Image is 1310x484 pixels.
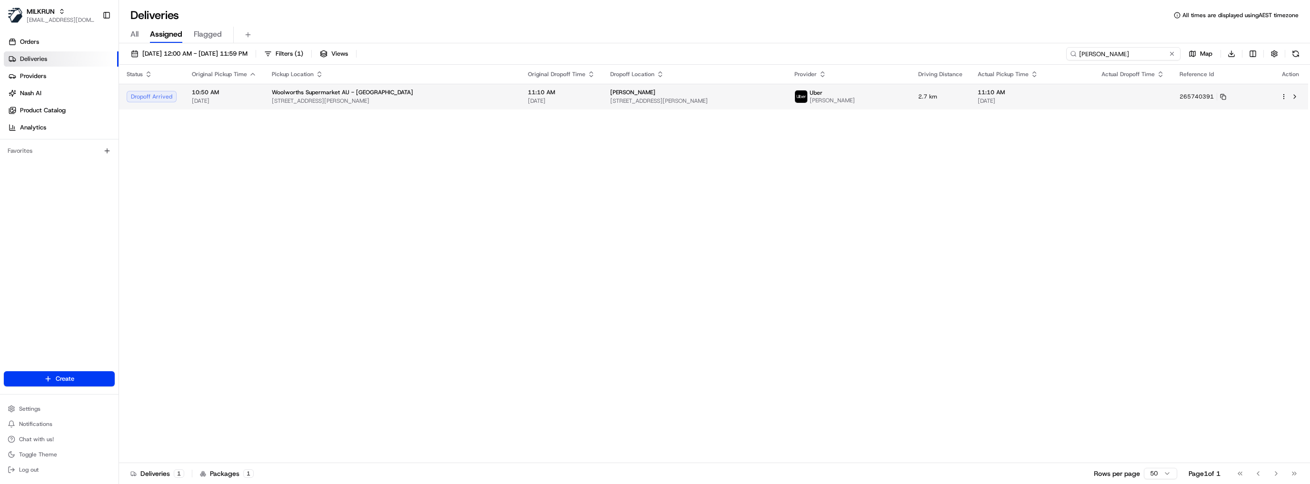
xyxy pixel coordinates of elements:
[528,89,595,96] span: 11:10 AM
[130,29,139,40] span: All
[610,89,655,96] span: [PERSON_NAME]
[918,93,963,100] span: 2.7 km
[194,29,222,40] span: Flagged
[19,451,57,458] span: Toggle Theme
[127,47,252,60] button: [DATE] 12:00 AM - [DATE] 11:59 PM
[4,51,119,67] a: Deliveries
[20,55,47,63] span: Deliveries
[20,123,46,132] span: Analytics
[192,97,257,105] span: [DATE]
[1189,469,1221,478] div: Page 1 of 1
[316,47,352,60] button: Views
[174,469,184,478] div: 1
[130,8,179,23] h1: Deliveries
[20,72,46,80] span: Providers
[4,34,119,49] a: Orders
[19,420,52,428] span: Notifications
[20,106,66,115] span: Product Catalog
[331,49,348,58] span: Views
[528,97,595,105] span: [DATE]
[200,469,254,478] div: Packages
[27,16,95,24] button: [EMAIL_ADDRESS][DOMAIN_NAME]
[4,86,119,101] a: Nash AI
[4,4,99,27] button: MILKRUNMILKRUN[EMAIL_ADDRESS][DOMAIN_NAME]
[1289,47,1302,60] button: Refresh
[4,433,115,446] button: Chat with us!
[4,143,115,158] div: Favorites
[142,49,248,58] span: [DATE] 12:00 AM - [DATE] 11:59 PM
[260,47,308,60] button: Filters(1)
[4,417,115,431] button: Notifications
[295,49,303,58] span: ( 1 )
[127,70,143,78] span: Status
[20,38,39,46] span: Orders
[4,103,119,118] a: Product Catalog
[1066,47,1181,60] input: Type to search
[4,69,119,84] a: Providers
[150,29,182,40] span: Assigned
[1184,47,1217,60] button: Map
[528,70,586,78] span: Original Dropoff Time
[192,70,247,78] span: Original Pickup Time
[19,435,54,443] span: Chat with us!
[810,97,855,104] span: [PERSON_NAME]
[19,405,40,413] span: Settings
[978,89,1086,96] span: 11:10 AM
[918,70,963,78] span: Driving Distance
[978,70,1029,78] span: Actual Pickup Time
[4,463,115,476] button: Log out
[794,70,817,78] span: Provider
[810,89,823,97] span: Uber
[795,90,807,103] img: uber-new-logo.jpeg
[1102,70,1155,78] span: Actual Dropoff Time
[4,371,115,386] button: Create
[8,8,23,23] img: MILKRUN
[243,469,254,478] div: 1
[272,70,314,78] span: Pickup Location
[272,89,413,96] span: Woolworths Supermarket AU - [GEOGRAPHIC_DATA]
[56,375,74,383] span: Create
[4,120,119,135] a: Analytics
[130,469,184,478] div: Deliveries
[610,97,779,105] span: [STREET_ADDRESS][PERSON_NAME]
[1180,70,1214,78] span: Reference Id
[4,402,115,415] button: Settings
[1180,93,1226,100] button: 265740391
[4,448,115,461] button: Toggle Theme
[27,7,55,16] button: MILKRUN
[1182,11,1299,19] span: All times are displayed using AEST timezone
[1280,70,1300,78] div: Action
[610,70,655,78] span: Dropoff Location
[978,97,1086,105] span: [DATE]
[272,97,513,105] span: [STREET_ADDRESS][PERSON_NAME]
[20,89,41,98] span: Nash AI
[192,89,257,96] span: 10:50 AM
[276,49,303,58] span: Filters
[1094,469,1140,478] p: Rows per page
[1200,49,1212,58] span: Map
[19,466,39,474] span: Log out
